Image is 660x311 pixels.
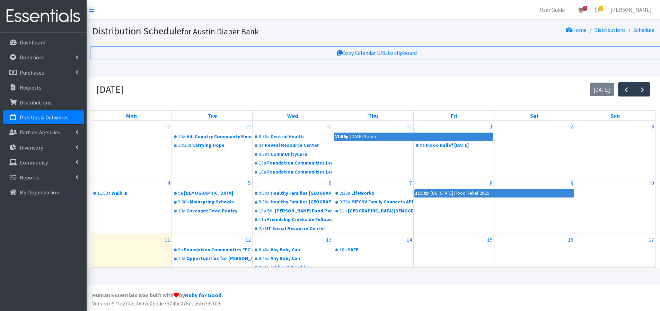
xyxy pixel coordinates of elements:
img: HumanEssentials [3,5,84,28]
a: My Organization [3,185,84,199]
a: Home [566,26,587,33]
a: 8:30aLifeWorks [334,189,413,197]
div: 9:30a [259,199,270,205]
a: [PERSON_NAME] [605,3,657,17]
div: 11a [259,216,266,223]
div: 10a [178,133,185,140]
div: 10a [259,208,266,215]
a: Friday [449,111,458,120]
a: Schedule [633,26,654,33]
td: July 31, 2025 [333,121,414,177]
a: August 14, 2025 [405,234,413,245]
div: 10a [178,255,185,262]
div: 11a [340,208,347,215]
a: 7 [573,3,589,17]
div: 8:45a [259,255,270,262]
div: Central Health [271,133,332,140]
div: St. [PERSON_NAME] Food Pantry [267,208,332,215]
a: July 30, 2025 [325,121,333,132]
small: for Austin Diaper Bank [182,26,259,36]
div: 9a [259,142,264,149]
div: 9a [178,190,183,197]
td: August 12, 2025 [172,234,253,281]
div: Any Baby Can [271,255,332,262]
a: Donations [3,50,84,64]
td: August 4, 2025 [91,177,172,234]
span: Version: 57fe2742c4607d0bdde7574bc076d1a5fd39cf09 [92,300,220,307]
div: Friendship Creekside Fellowship [267,216,332,223]
div: 11:59p [334,133,349,141]
div: 8:45a [259,246,270,253]
a: August 16, 2025 [566,234,575,245]
a: Monday [125,111,138,120]
a: August 4, 2025 [166,177,171,188]
p: Reports [20,174,39,181]
div: Healthy Families [GEOGRAPHIC_DATA] [271,190,332,197]
p: Purchases [20,69,44,76]
div: 9a [420,142,425,149]
a: 11:59p[DATE] Seton [334,133,493,141]
td: August 3, 2025 [575,121,655,177]
a: August 1, 2025 [489,121,494,132]
div: LifeWorks [351,190,413,197]
a: August 3, 2025 [650,121,655,132]
a: August 11, 2025 [163,234,171,245]
strong: Human Essentials was built with by . [92,292,223,299]
div: Opportunities for [PERSON_NAME] and Burnet Counties [186,255,252,262]
a: Partner Agencies [3,125,84,139]
p: Distributions [20,99,51,106]
div: 10a [178,208,185,215]
a: 9a[DEMOGRAPHIC_DATA] [173,189,252,197]
td: July 28, 2025 [91,121,172,177]
a: 11:59aWalk In [92,189,171,197]
a: Requests [3,81,84,94]
span: 7 [583,6,587,11]
a: 2pUT Social Resource Center [253,225,332,233]
a: 8:45aAny Baby Can [253,246,332,254]
a: Saturday [529,111,540,120]
a: 9aNeighbor 2 Neighbor [253,263,332,272]
div: Carrying Hope [192,142,252,149]
a: Distributions [3,95,84,109]
a: 10aSAFE [334,246,413,254]
a: 1 [589,3,605,17]
div: 10a [259,169,266,176]
div: [DEMOGRAPHIC_DATA] [184,190,252,197]
a: Wednesday [286,111,299,120]
button: Next month [634,82,650,96]
p: Requests [20,84,42,91]
a: User Guide [534,3,570,17]
div: Any Baby Can [271,246,332,253]
a: 9:30aMIECHV Family Connects APH - [GEOGRAPHIC_DATA] [334,198,413,206]
div: 10a [340,246,347,253]
div: Reveal Resource Center [265,142,332,149]
div: Healthy Families [GEOGRAPHIC_DATA] [271,199,332,205]
p: Inventory [20,144,43,151]
button: Previous month [618,82,634,96]
a: August 2, 2025 [569,121,575,132]
p: Dashboard [20,39,45,46]
td: August 2, 2025 [494,121,575,177]
div: [GEOGRAPHIC_DATA][DEMOGRAPHIC_DATA] [348,208,413,215]
a: 10:30aCarrying Hope [173,141,252,150]
div: Foundation Communities Learning Centers [267,160,332,167]
div: Covenant Food Pantry [186,208,252,215]
a: August 10, 2025 [647,177,655,188]
div: CommUnityCare [271,151,332,158]
a: 10aFoundation Communities Learning Centers [253,159,332,167]
div: 9:30a [340,199,350,205]
a: July 31, 2025 [405,121,413,132]
td: August 13, 2025 [252,234,333,281]
a: August 12, 2025 [244,234,252,245]
div: 10a [259,160,266,167]
a: 9:30aHealthy Families [GEOGRAPHIC_DATA] [253,198,332,206]
div: 11:59p [415,190,429,197]
a: 10aFoundation Communities Learning Centers [253,168,332,176]
a: 9:30aHealthy Families [GEOGRAPHIC_DATA] [253,189,332,197]
td: August 9, 2025 [494,177,575,234]
div: 8:30a [340,190,350,197]
a: Distributions [594,26,626,33]
div: 9a [178,246,183,253]
div: 2p [259,225,264,232]
td: August 6, 2025 [252,177,333,234]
